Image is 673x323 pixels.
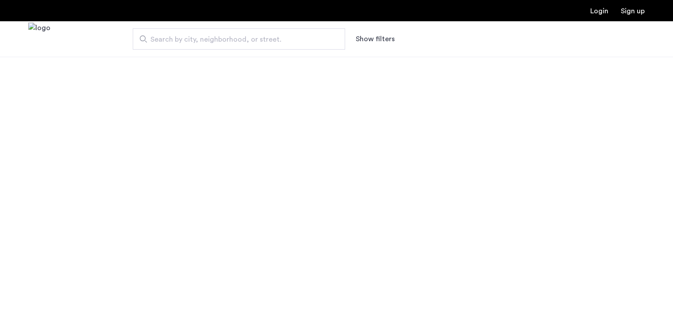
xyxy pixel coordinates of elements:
a: Login [590,8,608,15]
a: Cazamio Logo [28,23,50,56]
a: Registration [621,8,645,15]
span: Search by city, neighborhood, or street. [150,34,320,45]
button: Show or hide filters [356,34,395,44]
input: Apartment Search [133,28,345,50]
img: logo [28,23,50,56]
